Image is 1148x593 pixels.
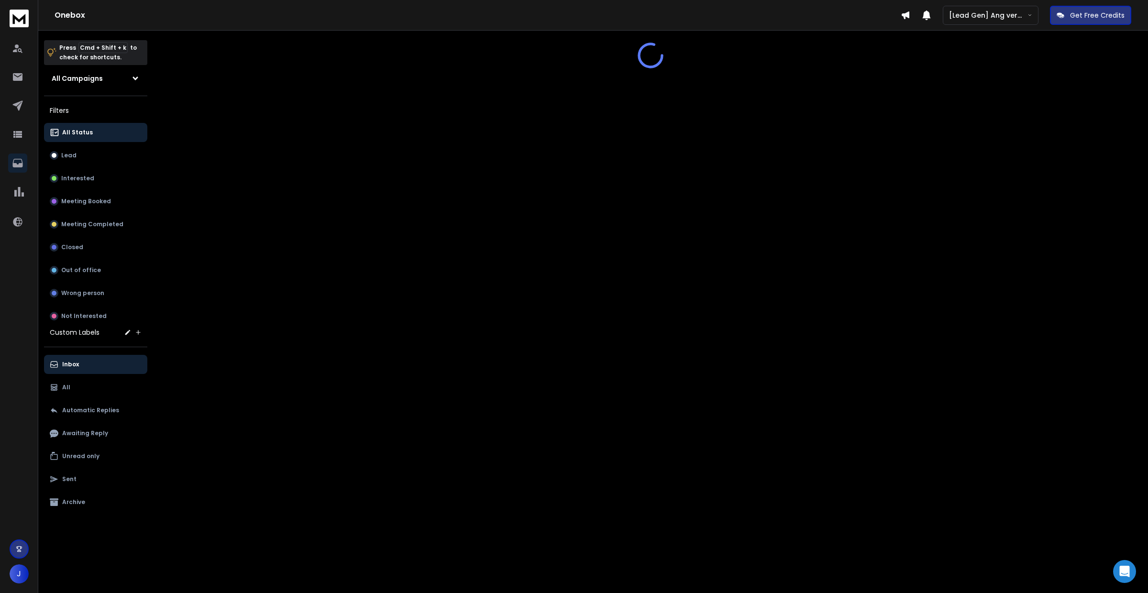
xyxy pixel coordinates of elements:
button: Get Free Credits [1050,6,1131,25]
p: All Status [62,129,93,136]
h3: Filters [44,104,147,117]
button: Interested [44,169,147,188]
button: Out of office [44,261,147,280]
div: Open Intercom Messenger [1113,560,1136,583]
button: J [10,564,29,583]
button: Wrong person [44,284,147,303]
p: Archive [62,498,85,506]
p: Interested [61,175,94,182]
p: Press to check for shortcuts. [59,43,137,62]
span: Cmd + Shift + k [78,42,128,53]
button: Awaiting Reply [44,424,147,443]
p: Out of office [61,266,101,274]
p: All [62,384,70,391]
button: All [44,378,147,397]
button: Unread only [44,447,147,466]
p: Not Interested [61,312,107,320]
p: Awaiting Reply [62,429,108,437]
p: Sent [62,475,77,483]
p: Closed [61,243,83,251]
p: Lead [61,152,77,159]
p: Inbox [62,361,79,368]
p: Get Free Credits [1070,11,1125,20]
button: Lead [44,146,147,165]
img: logo [10,10,29,27]
button: Inbox [44,355,147,374]
h3: Custom Labels [50,328,99,337]
button: Closed [44,238,147,257]
p: Wrong person [61,289,104,297]
p: [Lead Gen] Ang version inhouse (avatar) [949,11,1027,20]
button: Meeting Completed [44,215,147,234]
h1: Onebox [55,10,901,21]
button: All Status [44,123,147,142]
p: Automatic Replies [62,406,119,414]
h1: All Campaigns [52,74,103,83]
p: Meeting Completed [61,220,123,228]
button: Sent [44,470,147,489]
p: Unread only [62,452,99,460]
button: Not Interested [44,307,147,326]
button: Automatic Replies [44,401,147,420]
p: Meeting Booked [61,198,111,205]
button: Archive [44,493,147,512]
button: All Campaigns [44,69,147,88]
button: Meeting Booked [44,192,147,211]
